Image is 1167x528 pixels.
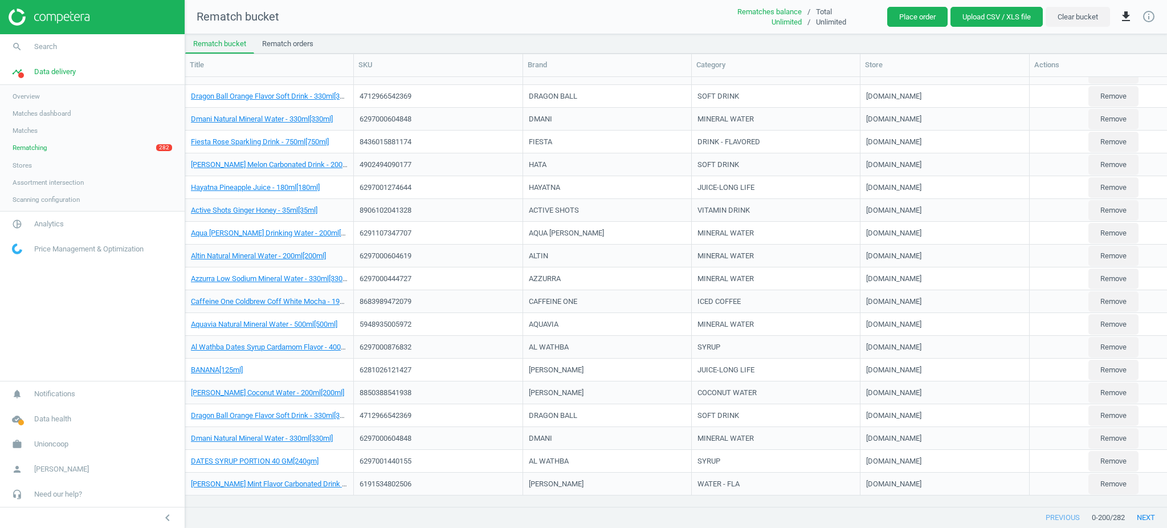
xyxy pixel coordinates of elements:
div: [DOMAIN_NAME] [866,205,921,215]
div: SYRUP [697,456,720,466]
div: [DOMAIN_NAME] [866,364,921,375]
span: Data health [34,414,71,424]
div: [DOMAIN_NAME] [866,433,921,443]
div: 5948935005972 [360,319,411,329]
button: next [1125,507,1167,528]
span: Data delivery [34,67,76,77]
span: 282 [156,144,172,151]
a: Caffeine One Coldbrew Coff White Mocha - 190ml[190ml] [191,297,375,305]
div: [DOMAIN_NAME] [866,113,921,124]
div: COCONUT WATER [697,387,757,397]
i: search [6,36,28,58]
a: Altin Natural Mineral Water - 200ml[200ml] [191,251,326,259]
span: / 282 [1110,513,1125,523]
div: 6297001440155 [360,456,411,466]
i: timeline [6,61,28,83]
div: 6191534802506 [360,68,411,78]
div: 6297000604619 [360,250,411,261]
div: HAYATNA [529,182,560,192]
div: [PERSON_NAME] [529,364,583,375]
span: [PERSON_NAME] [34,464,89,474]
span: 0 - 200 [1092,513,1110,523]
div: Rematches balance [716,7,802,17]
div: MINERAL WATER [697,250,754,261]
div: [PERSON_NAME] [529,387,583,397]
button: Remove [1088,269,1139,289]
span: Analytics [34,219,64,229]
div: MINERAL WATER [697,319,754,329]
a: Fiesta Rose Sparkling Drink - 750ml[750ml] [191,137,329,145]
div: [DOMAIN_NAME] [866,296,921,306]
i: info_outline [1142,10,1156,23]
button: Remove [1088,63,1139,84]
div: Category [696,60,855,70]
div: DMANI [529,113,552,124]
i: cloud_done [6,408,28,430]
span: Matches dashboard [13,109,71,118]
div: 8906102041328 [360,205,411,215]
span: Overview [13,92,40,101]
span: Need our help? [34,489,82,499]
span: Matches [13,126,38,135]
div: ALTIN [529,250,548,261]
div: 8436015881174 [360,136,411,147]
a: [PERSON_NAME] Mint Flavor Carbonated Drink - 250ml[250ml] [191,479,389,488]
button: Remove [1088,200,1139,221]
button: Remove [1088,383,1139,403]
div: Title [190,60,349,70]
button: chevron_left [153,510,182,525]
div: / [802,17,816,27]
div: Unlimited [716,17,802,27]
div: 6297001274644 [360,182,411,192]
i: work [6,433,28,455]
div: [DOMAIN_NAME] [866,456,921,466]
div: CAFFEINE ONE [529,296,577,306]
div: SOFT DRINK [697,410,739,420]
div: DRAGON BALL [529,91,577,101]
div: [DOMAIN_NAME] [866,342,921,352]
button: Remove [1088,177,1139,198]
div: [DOMAIN_NAME] [866,182,921,192]
button: Remove [1088,291,1139,312]
div: FIESTA [529,136,552,147]
span: Price Management & Optimization [34,244,144,254]
div: 6297000604848 [360,113,411,124]
div: 4712966542369 [360,410,411,420]
a: Rematch bucket [185,34,254,54]
div: ACTIVE SHOTS [529,205,579,215]
span: Rematching [13,143,47,152]
div: JUICE-LONG LIFE [697,182,754,192]
div: AL WATHBA [529,456,569,466]
div: [PERSON_NAME] [529,478,583,489]
div: Total [816,7,887,17]
div: [DOMAIN_NAME] [866,273,921,283]
button: previous [1034,507,1092,528]
div: 6191534802506 [360,478,411,489]
a: [PERSON_NAME] Coconut Water - 200ml[200ml] [191,388,344,396]
span: Notifications [34,389,75,399]
div: Unlimited [816,17,887,27]
span: Rematch bucket [197,10,279,23]
div: [DOMAIN_NAME] [866,159,921,169]
a: info_outline [1142,10,1156,25]
img: ajHJNr6hYgQAAAAASUVORK5CYII= [9,9,89,26]
div: 6291107347707 [360,228,411,238]
div: 8683989472079 [360,296,411,306]
div: MINERAL WATER [697,228,754,238]
div: [DOMAIN_NAME] [866,91,921,101]
button: Remove [1088,360,1139,380]
div: JUICE-LONG LIFE [697,364,754,375]
i: pie_chart_outlined [6,213,28,235]
button: Remove [1088,314,1139,335]
div: [PERSON_NAME] [529,68,583,78]
i: headset_mic [6,484,28,505]
div: HATA [529,159,546,169]
button: Clear bucket [1046,7,1110,27]
a: Aquavia Natural Mineral Water - 500ml[500ml] [191,319,337,328]
div: grid [185,77,1167,495]
a: Dmani Natural Mineral Water - 330ml[330ml] [191,433,333,442]
div: MINERAL WATER [697,433,754,443]
div: SOFT DRINK [697,159,739,169]
a: Active Shots Ginger Honey - 35ml[35ml] [191,205,317,214]
div: MINERAL WATER [697,273,754,283]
